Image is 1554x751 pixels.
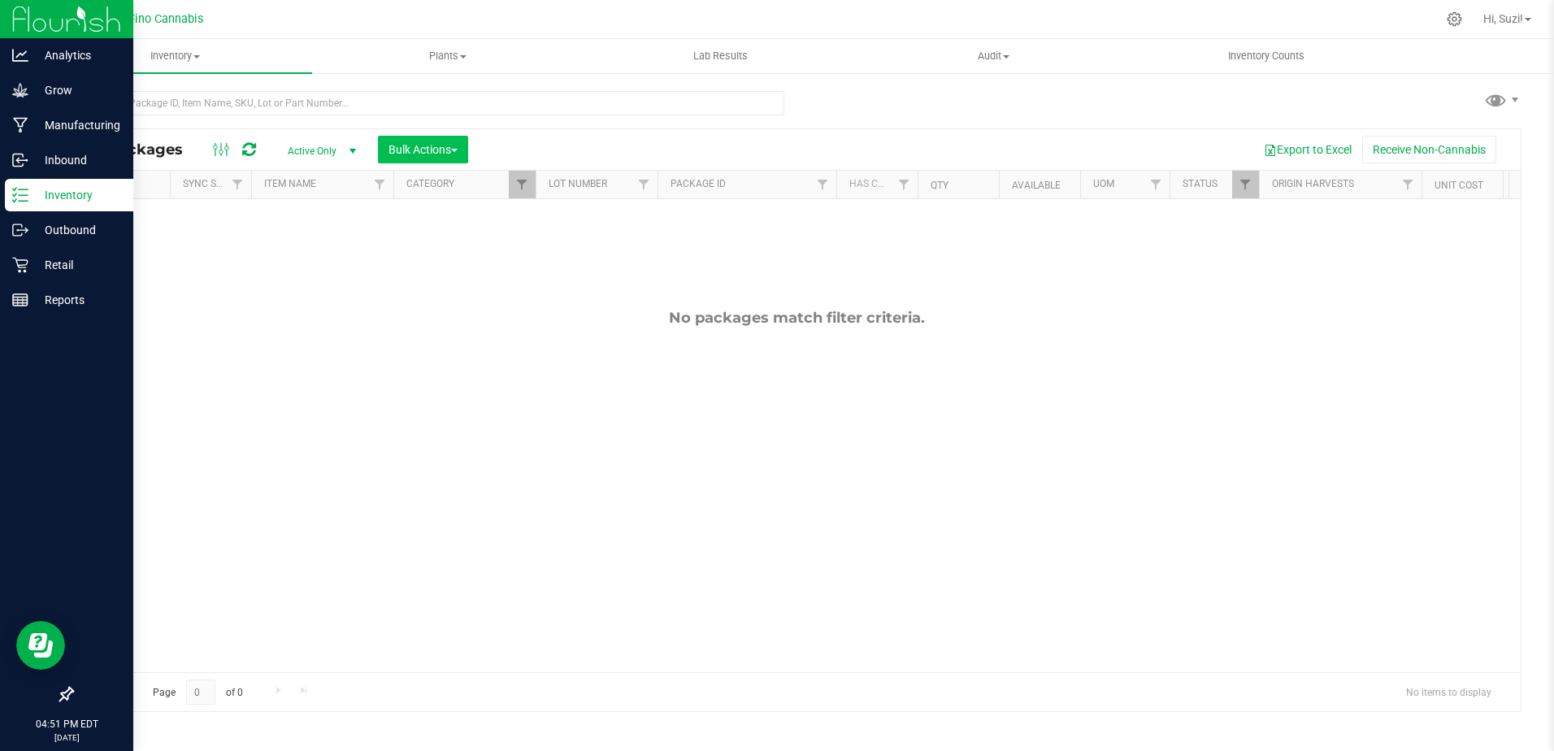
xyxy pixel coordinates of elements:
a: Filter [224,171,251,198]
a: Category [406,178,454,189]
iframe: Resource center [16,621,65,670]
a: Filter [1232,171,1259,198]
inline-svg: Analytics [12,47,28,63]
span: Inventory [39,49,312,63]
a: Inventory Counts [1130,39,1403,73]
inline-svg: Reports [12,292,28,308]
a: Filter [631,171,658,198]
button: Export to Excel [1253,136,1362,163]
a: Filter [509,171,536,198]
input: Search Package ID, Item Name, SKU, Lot or Part Number... [72,91,784,115]
span: Audit [858,49,1130,63]
span: Lab Results [671,49,770,63]
span: Inventory Counts [1206,49,1326,63]
a: Audit [857,39,1131,73]
a: Filter [891,171,918,198]
inline-svg: Grow [12,82,28,98]
span: Bulk Actions [388,143,458,156]
a: Unit Cost [1435,180,1483,191]
a: Status [1183,178,1218,189]
button: Bulk Actions [378,136,468,163]
th: Has COA [836,171,918,199]
button: Receive Non-Cannabis [1362,136,1496,163]
span: No items to display [1393,679,1504,704]
p: 04:51 PM EDT [7,717,126,731]
p: Analytics [28,46,126,65]
a: Filter [367,171,393,198]
a: Filter [810,171,836,198]
a: Lot Number [549,178,607,189]
a: Lab Results [584,39,857,73]
p: Grow [28,80,126,100]
p: Manufacturing [28,115,126,135]
span: All Packages [85,141,199,158]
span: Hi, Suzi! [1483,12,1523,25]
div: Manage settings [1444,11,1465,27]
inline-svg: Manufacturing [12,117,28,133]
p: [DATE] [7,731,126,744]
a: Plants [312,39,585,73]
a: UOM [1093,178,1114,189]
a: Item Name [264,178,316,189]
inline-svg: Inventory [12,187,28,203]
p: Reports [28,290,126,310]
div: No packages match filter criteria. [72,309,1521,327]
a: Filter [1143,171,1170,198]
inline-svg: Retail [12,257,28,273]
a: Filter [1395,171,1422,198]
span: Fino Cannabis [128,12,203,26]
a: Available [1012,180,1061,191]
span: Plants [313,49,584,63]
p: Inventory [28,185,126,205]
a: Package ID [671,178,726,189]
a: Sync Status [183,178,245,189]
a: Inventory [39,39,312,73]
a: Origin Harvests [1272,178,1354,189]
p: Retail [28,255,126,275]
span: Page of 0 [139,679,256,705]
a: Qty [931,180,948,191]
inline-svg: Outbound [12,222,28,238]
p: Outbound [28,220,126,240]
p: Inbound [28,150,126,170]
inline-svg: Inbound [12,152,28,168]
